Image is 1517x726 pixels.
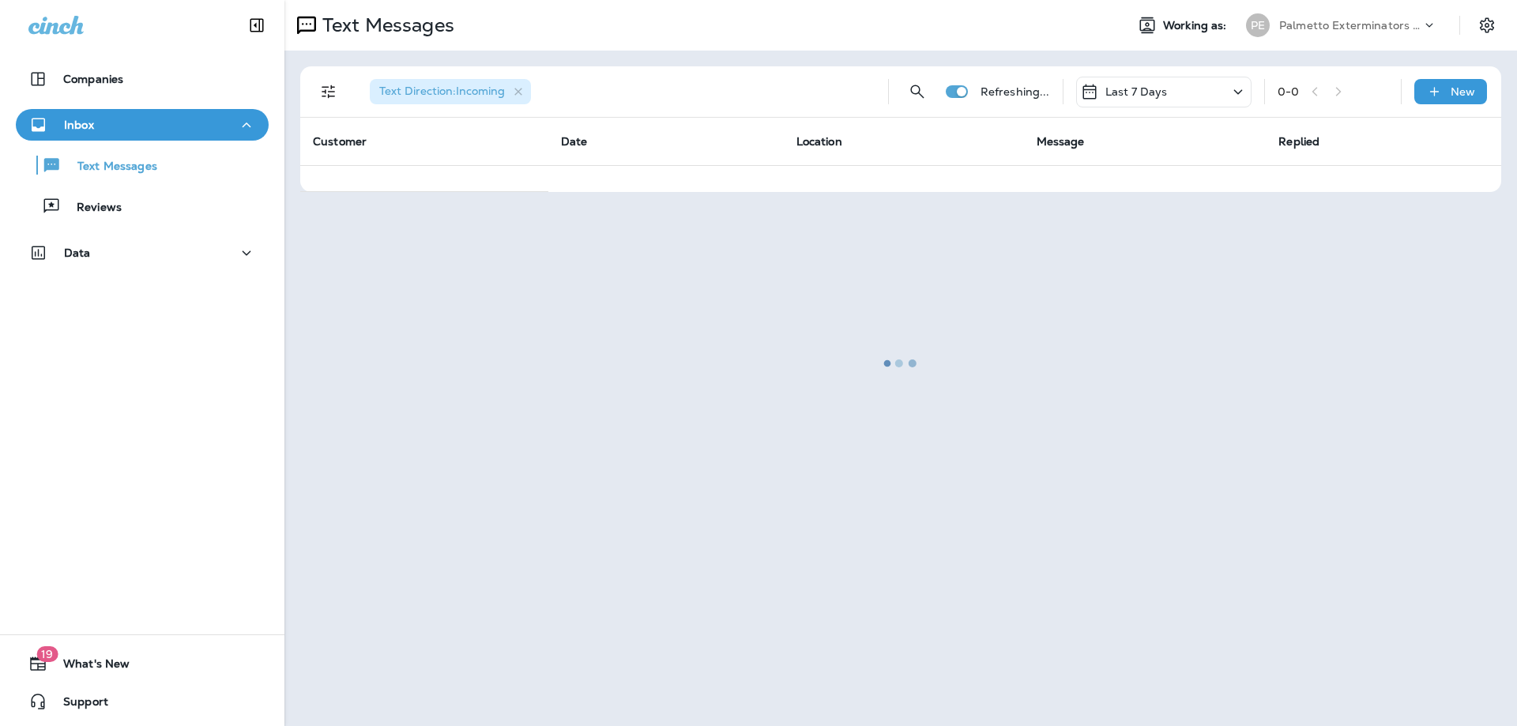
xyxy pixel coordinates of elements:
p: Inbox [64,118,94,131]
p: New [1451,85,1475,98]
span: 19 [36,646,58,662]
button: Inbox [16,109,269,141]
p: Data [64,246,91,259]
button: Data [16,237,269,269]
span: What's New [47,657,130,676]
span: Support [47,695,108,714]
p: Text Messages [62,160,157,175]
p: Reviews [61,201,122,216]
p: Companies [63,73,123,85]
button: Support [16,686,269,717]
button: Text Messages [16,149,269,182]
button: Reviews [16,190,269,223]
button: Collapse Sidebar [235,9,279,41]
button: Companies [16,63,269,95]
button: 19What's New [16,648,269,679]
